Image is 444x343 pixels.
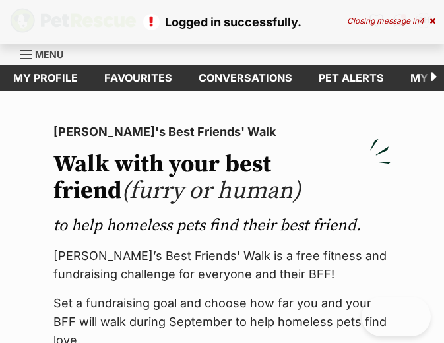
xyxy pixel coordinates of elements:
a: Favourites [91,65,185,91]
span: (furry or human) [121,176,301,206]
a: Pet alerts [305,65,397,91]
a: conversations [185,65,305,91]
h2: Walk with your best friend [53,152,391,204]
span: Menu [35,49,63,60]
p: to help homeless pets find their best friend. [53,215,391,236]
a: Menu [20,42,73,65]
iframe: Help Scout Beacon - Open [362,297,431,336]
p: [PERSON_NAME]’s Best Friends' Walk is a free fitness and fundraising challenge for everyone and t... [53,247,391,284]
p: [PERSON_NAME]'s Best Friends' Walk [53,123,391,141]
